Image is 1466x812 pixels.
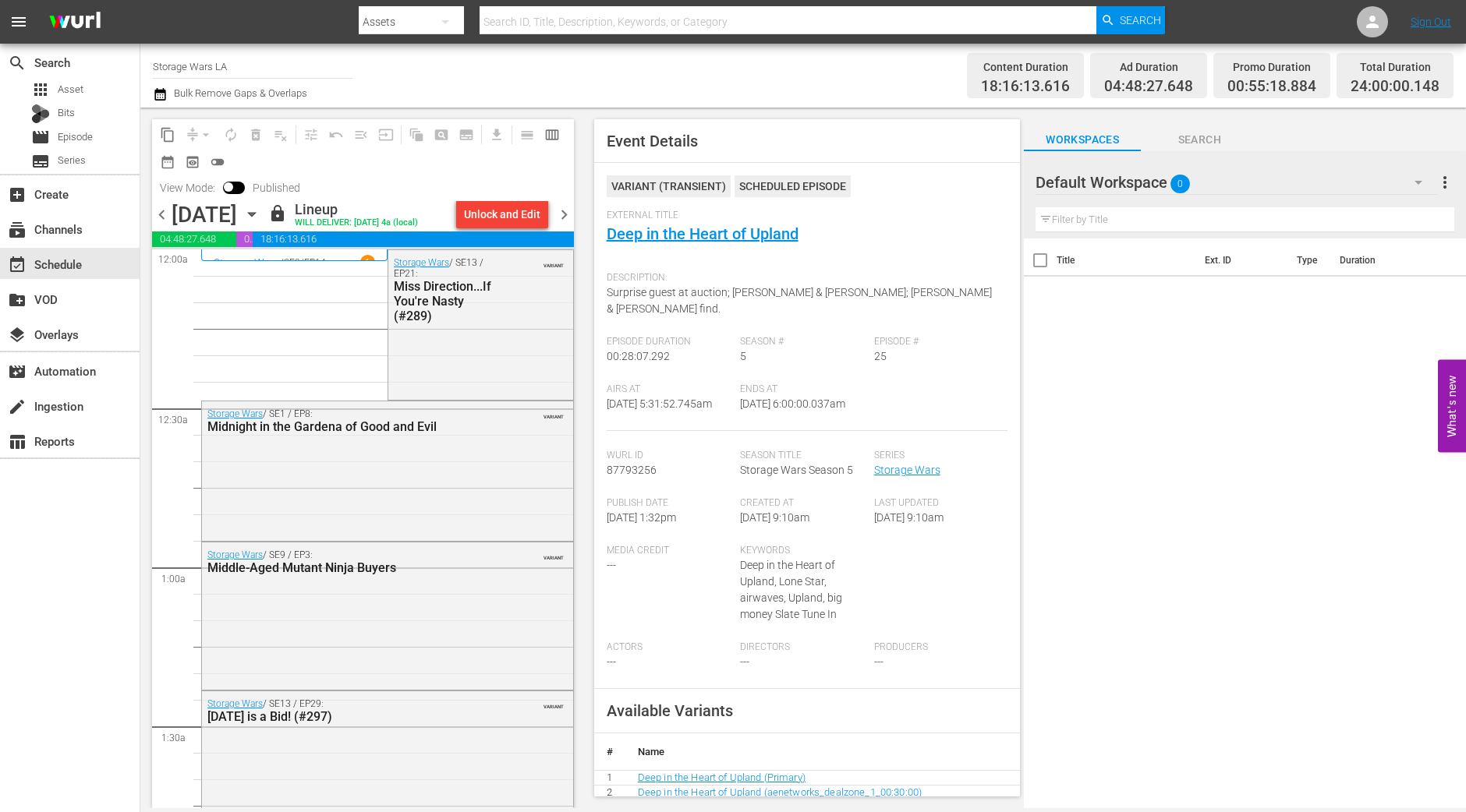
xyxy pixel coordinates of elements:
span: Customize Events [293,119,324,150]
span: preview_outlined [185,154,200,170]
span: View Mode: [152,182,223,194]
div: / SE13 / EP29: [207,698,491,724]
span: Series [58,153,86,168]
span: lock [268,204,287,223]
span: Episode [58,129,93,145]
span: Actors [607,641,733,654]
span: Channels [8,221,27,239]
a: Sign Out [1411,16,1451,28]
span: 04:48:27.648 [1104,78,1193,96]
span: Reports [8,432,27,451]
div: Promo Duration [1227,56,1316,78]
span: Automation [8,362,27,381]
span: External Title [607,210,1000,222]
span: VARIANT [544,697,564,709]
td: 1 [594,770,625,786]
button: Search [1096,6,1165,34]
span: 00:55:18.884 [236,231,253,247]
span: Remove Gaps & Overlaps [180,122,218,147]
span: 5 [740,350,746,362]
span: --- [740,655,749,668]
span: View Backup [180,150,205,175]
span: 0 [1170,168,1190,200]
span: Fill episodes with ad slates [349,122,374,147]
span: VARIANT [544,256,564,268]
th: Duration [1330,238,1424,282]
div: WILL DELIVER: [DATE] 4a (local) [295,218,418,228]
span: [DATE] 9:10am [874,511,944,524]
span: Asset [31,80,50,99]
span: 24:00:00.148 [1351,78,1439,96]
span: Overlays [8,326,27,344]
span: Last Updated [874,497,1000,510]
span: Event Details [607,132,698,150]
span: Ingestion [8,397,27,416]
a: Storage Wars [207,698,263,709]
span: toggle_off [210,154,225,170]
span: menu [9,12,28,31]
span: [DATE] 1:32pm [607,511,676,524]
span: Description: [607,272,1000,284]
th: Ext. ID [1195,238,1287,282]
div: Unlock and Edit [464,200,540,228]
span: 25 [874,350,887,362]
span: 18:16:13.616 [981,78,1070,96]
span: date_range_outlined [160,154,175,170]
span: Airs At [607,383,733,396]
span: Deep in the Heart of Upland, Lone Star, airwaves, Upland, big money Slate Tune In [740,559,842,620]
span: Bulk Remove Gaps & Overlaps [172,87,307,99]
td: 2 [594,786,625,801]
button: more_vert [1436,164,1454,201]
span: Loop Content [218,122,243,147]
span: Wurl Id [607,450,733,462]
span: Storage Wars Season 5 [740,464,853,476]
span: 87793256 [607,464,657,476]
span: 00:55:18.884 [1227,78,1316,96]
span: Search [1120,6,1161,34]
div: Scheduled Episode [735,175,851,197]
th: # [594,733,625,771]
div: Lineup [295,201,418,218]
p: EP14 [304,257,326,268]
span: Download as CSV [479,119,509,150]
span: 04:48:27.648 [152,231,236,247]
span: Search [1141,130,1258,150]
span: Select an event to delete [243,122,268,147]
button: Unlock and Edit [456,200,548,228]
a: Storage Wars [874,464,940,476]
span: Month Calendar View [155,150,180,175]
span: Create [8,185,27,204]
span: Workspaces [1024,130,1141,150]
div: Midnight in the Gardena of Good and Evil [207,419,491,434]
span: Episode Duration [607,336,733,348]
span: Schedule [8,256,27,274]
div: Miss Direction...If You're Nasty (#289) [394,279,504,323]
span: Bits [58,105,75,121]
span: Toggle to switch from Published to Draft view. [223,182,234,192]
p: 1 [365,257,370,268]
a: Deep in the Heart of Upland (aenetworks_dealzone_1_00:30:00) [638,786,922,798]
th: Type [1287,238,1330,282]
span: Clear Lineup [268,122,293,147]
span: Asset [58,82,83,97]
div: [DATE] [172,202,237,228]
span: Day Calendar View [509,119,540,150]
button: Open Feedback Widget [1438,360,1466,453]
a: Storage Wars [394,257,449,268]
span: [DATE] 5:31:52.745am [607,397,712,410]
div: VARIANT ( TRANSIENT ) [607,175,731,197]
span: more_vert [1436,173,1454,192]
span: --- [607,559,616,571]
span: chevron_left [152,205,172,224]
a: Storage Wars [214,256,280,269]
span: Season Title [740,450,866,462]
div: Content Duration [981,56,1070,78]
span: Create Series Block [454,122,479,147]
div: / SE9 / EP3: [207,549,491,575]
span: [DATE] 9:10am [740,511,809,524]
span: Media Credit [607,545,733,557]
th: Name [625,733,1020,771]
span: --- [874,655,883,668]
span: Series [31,152,50,171]
span: Published [245,182,308,194]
